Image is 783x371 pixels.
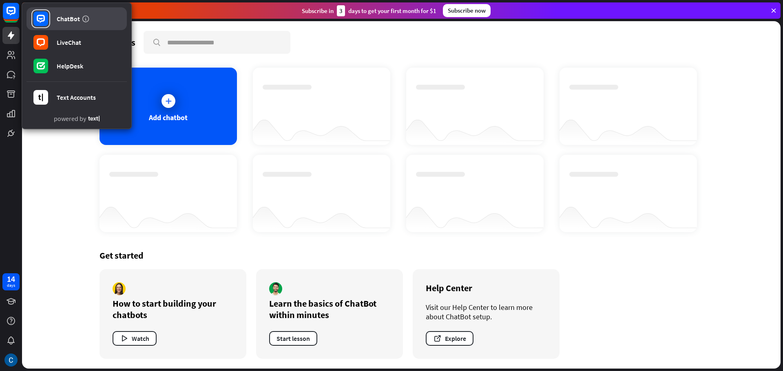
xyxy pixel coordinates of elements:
[269,298,390,321] div: Learn the basics of ChatBot within minutes
[337,5,345,16] div: 3
[269,282,282,295] img: author
[443,4,491,17] div: Subscribe now
[302,5,436,16] div: Subscribe in days to get your first month for $1
[149,113,188,122] div: Add chatbot
[7,283,15,288] div: days
[426,303,546,321] div: Visit our Help Center to learn more about ChatBot setup.
[113,298,233,321] div: How to start building your chatbots
[113,282,126,295] img: author
[269,331,317,346] button: Start lesson
[426,331,473,346] button: Explore
[7,275,15,283] div: 14
[113,331,157,346] button: Watch
[100,250,703,261] div: Get started
[2,273,20,290] a: 14 days
[426,282,546,294] div: Help Center
[7,3,31,28] button: Open LiveChat chat widget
